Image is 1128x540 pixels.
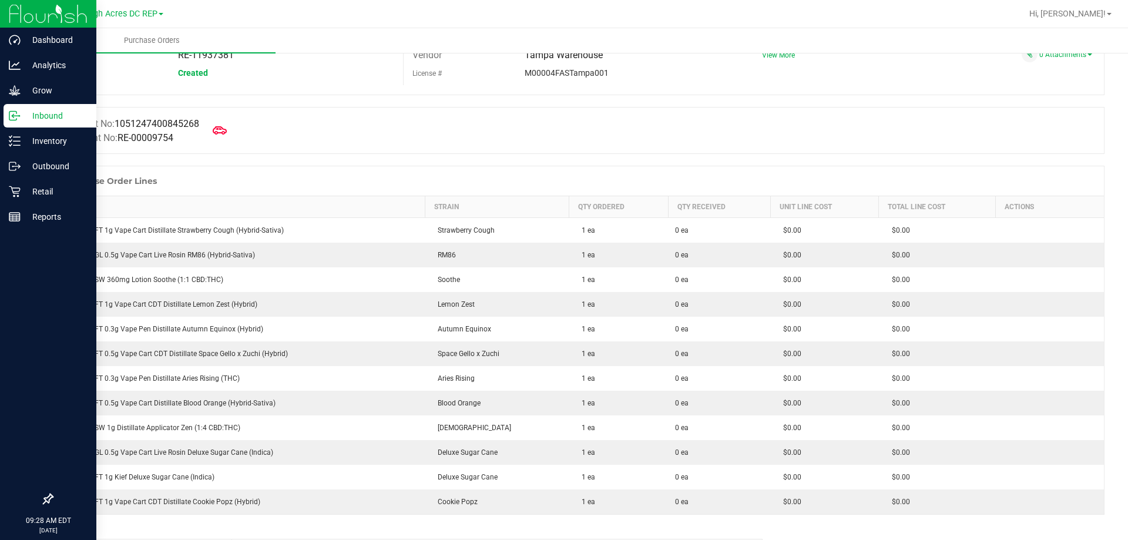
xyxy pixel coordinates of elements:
[777,251,801,259] span: $0.00
[117,132,173,143] span: RE-00009754
[1029,9,1106,18] span: Hi, [PERSON_NAME]!
[9,186,21,197] inline-svg: Retail
[675,447,689,458] span: 0 ea
[432,448,498,457] span: Deluxe Sugar Cane
[675,497,689,507] span: 0 ea
[9,59,21,71] inline-svg: Analytics
[886,276,910,284] span: $0.00
[60,299,418,310] div: SAMPLE FT 1g Vape Cart CDT Distillate Lemon Zest (Hybrid)
[576,276,595,284] span: 1 ea
[9,160,21,172] inline-svg: Outbound
[432,498,478,506] span: Cookie Popz
[412,65,442,82] label: License #
[412,46,442,64] label: Vendor
[576,300,595,308] span: 1 ea
[675,348,689,359] span: 0 ea
[178,68,208,78] span: Created
[60,225,418,236] div: SAMPLE FT 1g Vape Cart Distillate Strawberry Cough (Hybrid-Sativa)
[777,448,801,457] span: $0.00
[576,350,595,358] span: 1 ea
[668,196,770,218] th: Qty Received
[9,110,21,122] inline-svg: Inbound
[60,472,418,482] div: SAMPLE FT 1g Kief Deluxe Sugar Cane (Indica)
[9,211,21,223] inline-svg: Reports
[777,226,801,234] span: $0.00
[576,473,595,481] span: 1 ea
[569,196,668,218] th: Qty Ordered
[53,196,425,218] th: Item
[432,325,491,333] span: Autumn Equinox
[886,300,910,308] span: $0.00
[762,51,795,59] a: View More
[675,422,689,433] span: 0 ea
[525,68,609,78] span: M00004FASTampa001
[60,422,418,433] div: SAMPLE SW 1g Distillate Applicator Zen (1:4 CBD:THC)
[28,28,276,53] a: Purchase Orders
[60,398,418,408] div: SAMPLE FT 0.5g Vape Cart Distillate Blood Orange (Hybrid-Sativa)
[432,350,499,358] span: Space Gello x Zuchi
[886,251,910,259] span: $0.00
[576,325,595,333] span: 1 ea
[576,498,595,506] span: 1 ea
[777,374,801,383] span: $0.00
[60,250,418,260] div: SAMPLE GL 0.5g Vape Cart Live Rosin RM86 (Hybrid-Sativa)
[675,299,689,310] span: 0 ea
[777,300,801,308] span: $0.00
[777,498,801,506] span: $0.00
[5,515,91,526] p: 09:28 AM EDT
[178,49,234,61] span: RE-11937381
[576,399,595,407] span: 1 ea
[576,226,595,234] span: 1 ea
[886,350,910,358] span: $0.00
[60,324,418,334] div: SAMPLE FT 0.3g Vape Pen Distillate Autumn Equinox (Hybrid)
[777,350,801,358] span: $0.00
[208,119,231,142] span: Mark as Arrived
[61,117,199,131] label: Manifest No:
[576,424,595,432] span: 1 ea
[21,58,91,72] p: Analytics
[576,251,595,259] span: 1 ea
[432,300,475,308] span: Lemon Zest
[675,250,689,260] span: 0 ea
[21,109,91,123] p: Inbound
[777,424,801,432] span: $0.00
[886,424,910,432] span: $0.00
[21,159,91,173] p: Outbound
[60,373,418,384] div: SAMPLE FT 0.3g Vape Pen Distillate Aries Rising (THC)
[675,472,689,482] span: 0 ea
[432,399,481,407] span: Blood Orange
[1022,46,1038,62] span: Attach a document
[525,49,603,61] span: Tampa Warehouse
[425,196,569,218] th: Strain
[60,447,418,458] div: SAMPLE GL 0.5g Vape Cart Live Rosin Deluxe Sugar Cane (Indica)
[432,251,456,259] span: RM86
[9,34,21,46] inline-svg: Dashboard
[777,325,801,333] span: $0.00
[60,274,418,285] div: SAMPLE SW 360mg Lotion Soothe (1:1 CBD:THC)
[21,83,91,98] p: Grow
[995,196,1104,218] th: Actions
[21,210,91,224] p: Reports
[60,348,418,359] div: SAMPLE FT 0.5g Vape Cart CDT Distillate Space Gello x Zuchi (Hybrid)
[115,118,199,129] span: 1051247400845268
[675,373,689,384] span: 0 ea
[21,33,91,47] p: Dashboard
[60,497,418,507] div: SAMPLE FT 1g Vape Cart CDT Distillate Cookie Popz (Hybrid)
[9,135,21,147] inline-svg: Inventory
[886,325,910,333] span: $0.00
[432,374,475,383] span: Aries Rising
[64,176,157,186] h1: Purchase Order Lines
[21,185,91,199] p: Retail
[777,399,801,407] span: $0.00
[675,225,689,236] span: 0 ea
[675,398,689,408] span: 0 ea
[9,85,21,96] inline-svg: Grow
[777,276,801,284] span: $0.00
[21,134,91,148] p: Inventory
[777,473,801,481] span: $0.00
[886,226,910,234] span: $0.00
[886,473,910,481] span: $0.00
[886,448,910,457] span: $0.00
[77,9,157,19] span: Lehigh Acres DC REP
